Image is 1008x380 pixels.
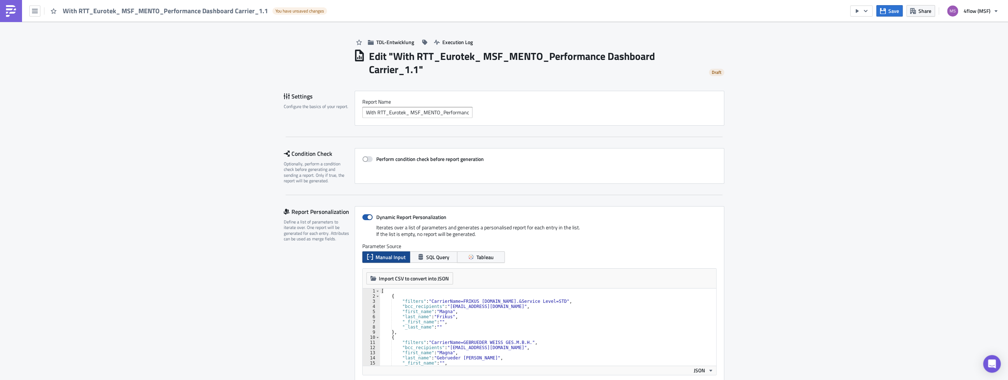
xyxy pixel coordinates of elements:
[943,3,1002,19] button: 4flow (MSF)
[363,288,380,294] div: 1
[284,219,350,242] div: Define a list of parameters to iterate over. One report will be generated for each entry. Attribu...
[906,5,935,17] button: Share
[364,36,418,48] button: TDL-Entwicklung
[376,213,446,221] strong: Dynamic Report Personalization
[964,7,990,15] span: 4flow (MSF)
[362,224,717,243] div: Iterates over a list of parameters and generates a personalised report for each entry in the list...
[410,251,457,263] button: SQL Query
[712,69,721,75] span: Draft
[363,325,380,330] div: 8
[67,27,95,33] strong: Exceptions
[3,27,351,51] p: In den Tabellen E1 - E4 sind enthalten, die sie . Diese Daten basieren auf den Zustellungen in de...
[3,3,351,365] body: Rich Text Area. Press ALT-0 for help.
[75,19,166,25] strong: Transportdaten der letzten 6 Wochen
[363,355,380,361] div: 14
[918,7,931,15] span: Share
[362,98,717,105] label: Report Nam﻿e
[284,206,355,217] div: Report Personalization
[476,253,494,261] span: Tableau
[888,7,899,15] span: Save
[3,19,351,25] p: In den Tabellen D4, D5, D6 sind enthalten (bis einschließlich Ende der abgelaufenen Kalenderwoche).
[363,350,380,355] div: 13
[284,91,355,102] div: Settings
[363,335,380,340] div: 10
[363,330,380,335] div: 9
[3,11,351,17] p: anbei finden Sie das aktuelle Performance Dashboard für Magna Transportdienstleister sowie Except...
[376,155,484,163] strong: Perform condition check before report generation
[3,3,351,9] p: Liebes Eurotek Team,
[876,5,903,17] button: Save
[362,251,410,263] button: Manual Input
[363,294,380,299] div: 2
[363,340,380,345] div: 11
[363,345,380,350] div: 12
[3,53,351,59] p: Sofern keine Anhänge zu den Exceptions (E1 - E4) angehangen sind, sind auch keine Exceptions zu p...
[362,243,717,250] label: Parameter Source
[363,319,380,325] div: 7
[691,366,716,375] button: JSON
[363,304,380,309] div: 4
[376,38,414,46] span: TDL-Entwicklung
[363,309,380,314] div: 5
[694,366,705,374] span: JSON
[284,104,350,109] div: Configure the basics of your report.
[983,355,1001,373] div: Open Intercom Messenger
[63,7,269,15] span: With RTT_Eurotek_ MSF_MENTO_Performance Dashboard Carrier_1.1
[363,299,380,304] div: 3
[275,8,324,14] span: You have unsaved changes
[284,148,355,159] div: Condition Check
[426,253,449,261] span: SQL Query
[3,61,351,67] p: Bei Rückfragen wenden Sie sich bitte an folgende Adressen:
[376,253,406,261] span: Manual Input
[284,161,350,184] div: Optionally, perform a condition check before generating and sending a report. Only if true, the r...
[5,5,17,17] img: PushMetrics
[457,251,505,263] button: Tableau
[430,36,476,48] button: Execution Log
[363,314,380,319] div: 6
[133,27,266,33] strong: innerhalb der nächsten 9 Kalendertage prüfen müssen
[379,275,449,282] span: Import CSV to convert into JSON
[946,5,959,17] img: Avatar
[363,361,380,366] div: 15
[366,272,453,284] button: Import CSV to convert into JSON
[369,50,703,76] h1: Edit " With RTT_Eurotek_ MSF_MENTO_Performance Dashboard Carrier_1.1 "
[442,38,473,46] span: Execution Log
